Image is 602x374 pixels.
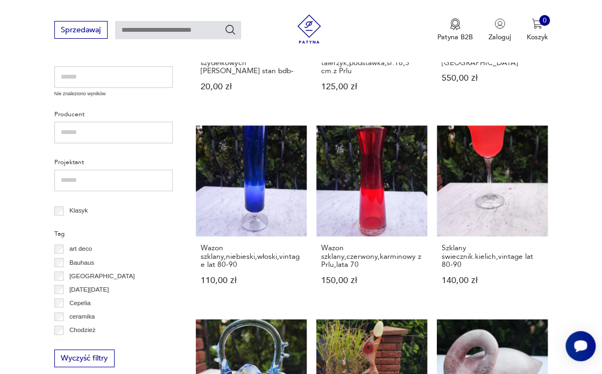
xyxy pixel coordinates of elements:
[291,15,327,44] img: Patyna - sklep z meblami i dekoracjami vintage
[69,257,94,268] p: Bauhaus
[494,18,505,29] img: Ikonka użytkownika
[200,277,302,285] p: 110,00 zł
[200,244,302,269] h3: Wazon szklany,niebieski,włoski,vintage lat 80-90
[54,109,173,120] p: Producent
[441,277,543,285] p: 140,00 zł
[532,18,542,29] img: Ikona koszyka
[196,125,307,304] a: Wazon szklany,niebieski,włoski,vintage lat 80-90Wazon szklany,niebieski,włoski,vintage lat 80-901...
[69,298,91,308] p: Cepelia
[54,229,173,239] p: Tag
[69,243,92,254] p: art deco
[488,18,511,42] button: Zaloguj
[321,244,423,269] h3: Wazon szklany,czerwony,karminowy z Prlu,lata 70
[321,277,423,285] p: 150,00 zł
[69,338,94,349] p: Ćmielów
[441,244,543,269] h3: Szklany świecznik.kielich,vintage lat 80-90
[437,18,473,42] button: Patyna B2B
[441,50,543,67] h3: Marmurkowy serwis kawowy, [GEOGRAPHIC_DATA]
[441,74,543,82] p: 550,00 zł
[539,15,550,26] div: 0
[450,18,461,30] img: Ikona medalu
[321,50,423,75] h3: Szklany talerzyk,podstawka,śr.18,5 cm.z Prlu
[488,32,511,42] p: Zaloguj
[200,83,302,91] p: 20,00 zł
[437,32,473,42] p: Patyna B2B
[316,125,427,304] a: Wazon szklany,czerwony,karminowy z Prlu,lata 70Wazon szklany,czerwony,karminowy z Prlu,lata 70150...
[54,90,173,98] p: Nie znaleziono wyników
[69,284,109,295] p: [DATE][DATE]
[200,50,302,75] h3: książka z 1974r "abc robót szydełkowych" [PERSON_NAME] stan bdb-
[69,271,135,281] p: [GEOGRAPHIC_DATA]
[224,24,236,36] button: Szukaj
[54,157,173,168] p: Projektant
[437,18,473,42] a: Ikona medaluPatyna B2B
[526,18,548,42] button: 0Koszyk
[69,205,88,216] p: Klasyk
[54,21,108,39] button: Sprzedawaj
[321,83,423,91] p: 125,00 zł
[565,331,596,361] iframe: Smartsupp widget button
[54,27,108,34] a: Sprzedawaj
[54,349,115,367] button: Wyczyść filtry
[526,32,548,42] p: Koszyk
[69,324,96,335] p: Chodzież
[69,311,95,322] p: ceramika
[437,125,548,304] a: Szklany świecznik.kielich,vintage lat 80-90Szklany świecznik.kielich,vintage lat 80-90140,00 zł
